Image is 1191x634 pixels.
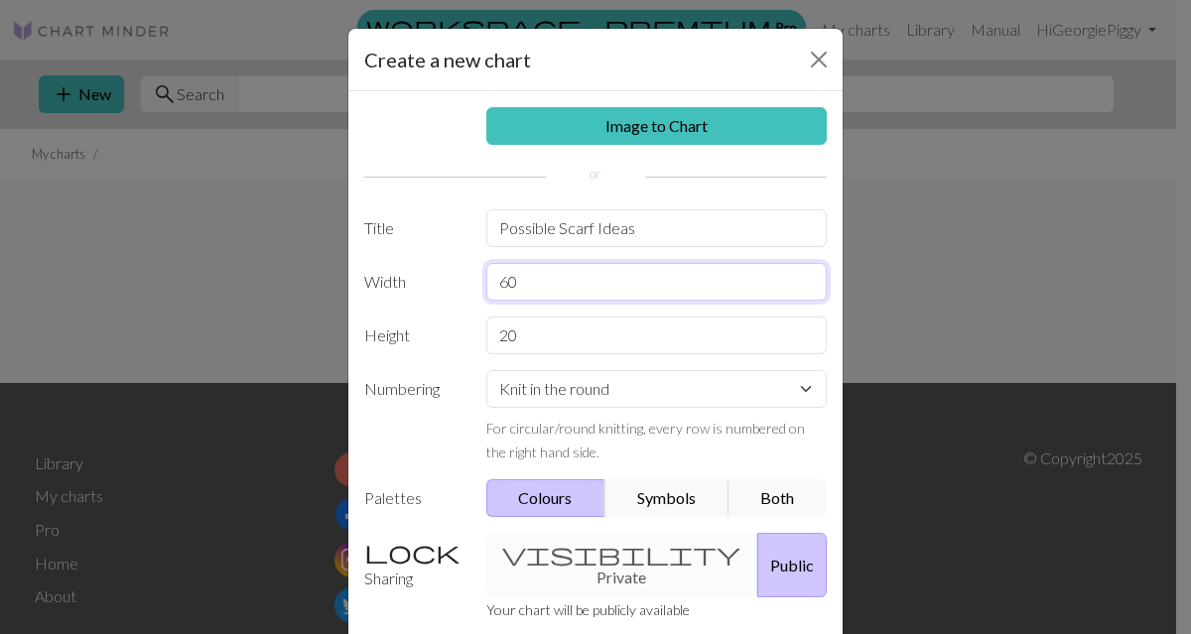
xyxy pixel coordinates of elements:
[757,533,827,597] button: Public
[364,45,531,74] h5: Create a new chart
[486,601,690,618] small: Your chart will be publicly available
[352,479,474,517] label: Palettes
[352,370,474,463] label: Numbering
[352,317,474,354] label: Height
[604,479,729,517] button: Symbols
[728,479,828,517] button: Both
[486,107,828,145] a: Image to Chart
[352,533,474,597] label: Sharing
[352,263,474,301] label: Width
[352,209,474,247] label: Title
[803,44,835,75] button: Close
[486,479,606,517] button: Colours
[486,420,805,460] small: For circular/round knitting, every row is numbered on the right hand side.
